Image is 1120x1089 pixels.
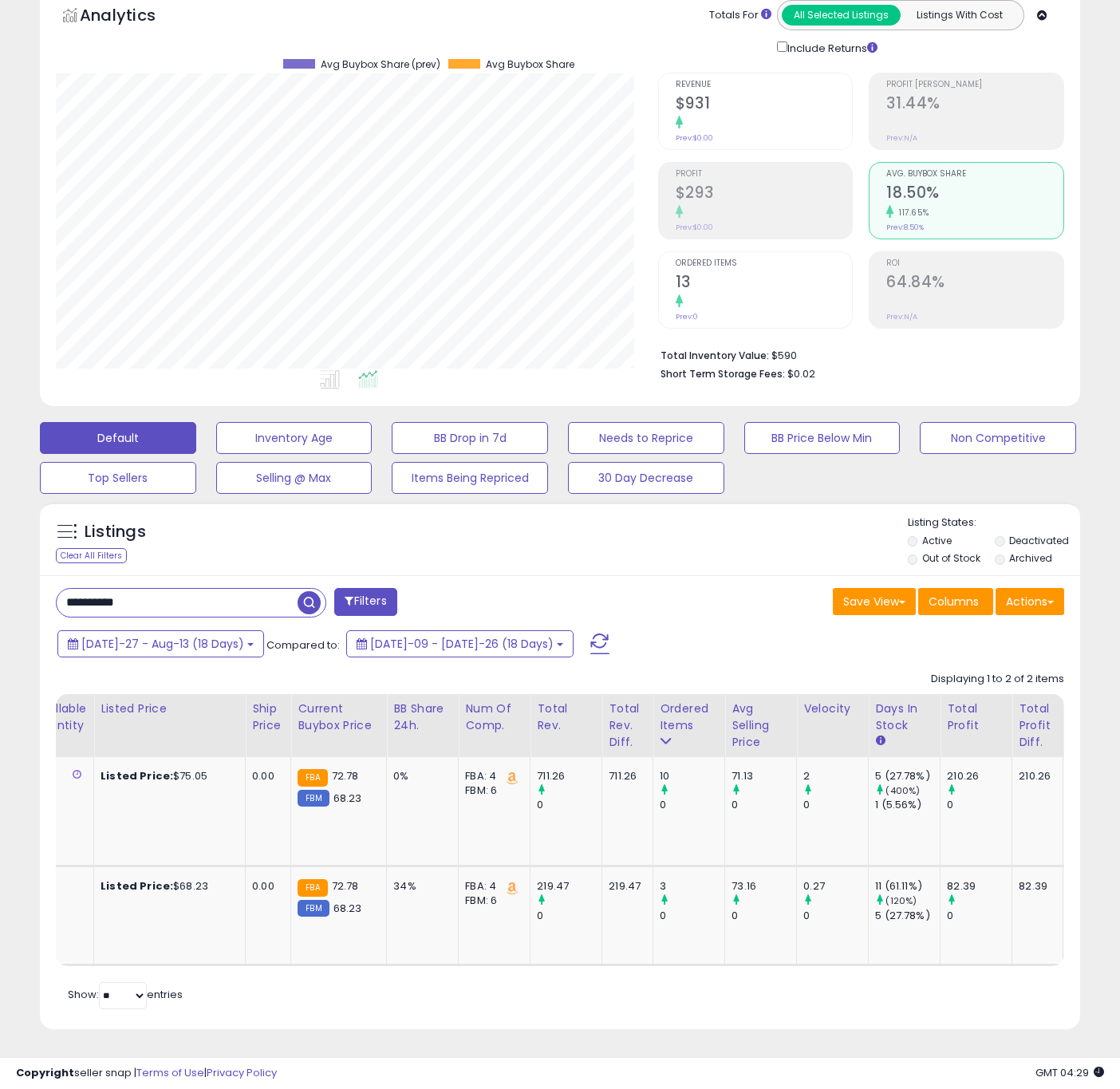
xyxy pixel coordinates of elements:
span: 68.23 [333,791,362,806]
span: 72.78 [332,768,359,783]
p: Listing States: [908,515,1081,531]
button: Items Being Repriced [392,462,548,494]
div: Displaying 1 to 2 of 2 items [931,672,1064,687]
div: Listed Price [101,700,239,717]
div: FBA: 4 [465,879,518,894]
div: 210.26 [947,769,1012,783]
div: Velocity [803,700,862,717]
div: Totals For [709,8,771,23]
div: 219.47 [609,879,641,894]
div: FBM: 6 [465,783,518,798]
button: BB Drop in 7d [392,422,548,454]
span: Avg. Buybox Share [886,170,1063,179]
strong: Copyright [16,1065,74,1080]
div: 0 [537,909,601,923]
button: [DATE]-09 - [DATE]-26 (18 Days) [346,630,574,657]
div: Ship Price [252,700,284,734]
b: Short Term Storage Fees: [661,367,785,381]
a: Terms of Use [136,1065,204,1080]
span: 68.23 [333,901,362,916]
div: 2 [803,769,868,783]
div: 0 [660,798,724,812]
div: 0 [947,909,1012,923]
label: Active [922,534,952,547]
span: Show: entries [68,987,183,1002]
button: Inventory Age [216,422,373,454]
small: Prev: 0 [676,312,698,322]
h5: Analytics [80,4,187,30]
small: Days In Stock. [875,734,885,748]
span: ROI [886,259,1063,268]
div: 0 [732,909,796,923]
div: 0 [660,909,724,923]
div: 0 [947,798,1012,812]
button: Needs to Reprice [568,422,724,454]
div: 0 [803,909,868,923]
b: Total Inventory Value: [661,349,769,362]
small: 117.65% [893,207,929,219]
div: 219.47 [537,879,601,894]
div: 34% [393,879,446,894]
div: BB Share 24h. [393,700,452,734]
div: 73.16 [732,879,796,894]
li: $590 [661,345,1052,364]
div: Total Profit [947,700,1005,734]
div: Ordered Items [660,700,718,734]
b: Listed Price: [101,768,173,783]
div: Include Returns [765,38,897,57]
div: 1 (5.56%) [875,798,940,812]
h2: $293 [676,183,853,205]
small: FBM [298,900,329,917]
div: 82.39 [1019,879,1051,894]
div: $75.05 [101,769,233,783]
h2: 13 [676,273,853,294]
small: FBM [298,790,329,807]
div: 3 [660,879,724,894]
div: 0% [393,769,446,783]
label: Archived [1009,551,1052,565]
div: 0.27 [803,879,868,894]
span: Compared to: [266,637,340,653]
span: $0.02 [787,366,815,381]
div: Total Rev. Diff. [609,700,646,751]
div: $68.23 [101,879,233,894]
button: All Selected Listings [782,5,901,26]
span: Ordered Items [676,259,853,268]
div: 0 [537,798,601,812]
small: Prev: 8.50% [886,223,924,232]
button: Columns [918,588,993,615]
h2: 64.84% [886,273,1063,294]
span: 72.78 [332,878,359,894]
div: Avg Selling Price [732,700,790,751]
span: Avg Buybox Share (prev) [321,59,440,70]
button: Non Competitive [920,422,1076,454]
div: 11 (61.11%) [875,879,940,894]
div: Fulfillable Quantity [32,700,87,734]
span: Columns [929,594,979,610]
div: Total Profit Diff. [1019,700,1056,751]
h2: 18.50% [886,183,1063,205]
div: 210.26 [1019,769,1051,783]
div: 5 (27.78%) [875,909,940,923]
div: 0.00 [252,769,278,783]
span: Avg Buybox Share [486,59,574,70]
a: Privacy Policy [207,1065,277,1080]
div: 711.26 [609,769,641,783]
small: Prev: $0.00 [676,133,713,143]
button: Top Sellers [40,462,196,494]
div: 0 [32,769,81,783]
button: Save View [833,588,916,615]
div: Days In Stock [875,700,933,734]
div: 0 [803,798,868,812]
small: (400%) [885,784,920,797]
span: 2025-08-14 04:29 GMT [1035,1065,1104,1080]
small: Prev: N/A [886,133,917,143]
span: Profit [PERSON_NAME] [886,81,1063,89]
b: Listed Price: [101,878,173,894]
span: Profit [676,170,853,179]
h5: Listings [85,521,146,543]
div: 0 [732,798,796,812]
div: 5 (27.78%) [875,769,940,783]
div: FBA: 4 [465,769,518,783]
div: FBM: 6 [465,894,518,908]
